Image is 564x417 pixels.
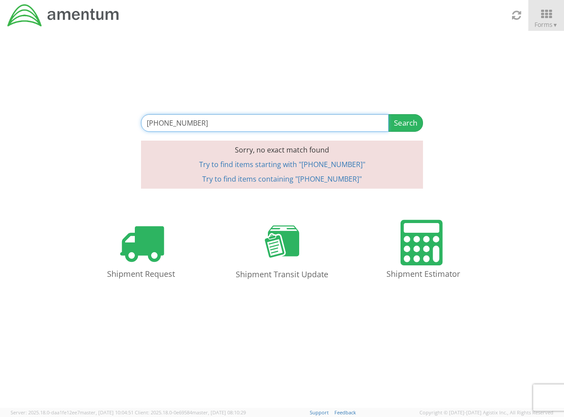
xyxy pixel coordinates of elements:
[11,409,134,416] span: Server: 2025.18.0-daa1fe12ee7
[366,270,480,279] h4: Shipment Estimator
[225,270,339,279] h4: Shipment Transit Update
[419,409,553,416] span: Copyright © [DATE]-[DATE] Agistix Inc., All Rights Reserved
[388,114,423,132] button: Search
[135,409,246,416] span: Client: 2025.18.0-0e69584
[80,409,134,416] span: master, [DATE] 10:04:51
[310,409,329,416] a: Support
[357,211,489,292] a: Shipment Estimator
[75,211,207,292] a: Shipment Request
[534,20,558,29] span: Forms
[202,174,362,184] a: Try to find items containing "[PHONE_NUMBER]"
[141,141,423,160] p: Sorry, no exact match found
[141,114,389,132] input: Enter the Reference Number, Pro Number, Bill of Lading, or Agistix Number (at least 4 chars)
[216,211,348,292] a: Shipment Transit Update
[7,3,120,28] img: dyn-intl-logo-049831509241104b2a82.png
[199,160,365,169] a: Try to find items starting with "[PHONE_NUMBER]"
[334,409,356,416] a: Feedback
[84,270,198,279] h4: Shipment Request
[553,21,558,29] span: ▼
[192,409,246,416] span: master, [DATE] 08:10:29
